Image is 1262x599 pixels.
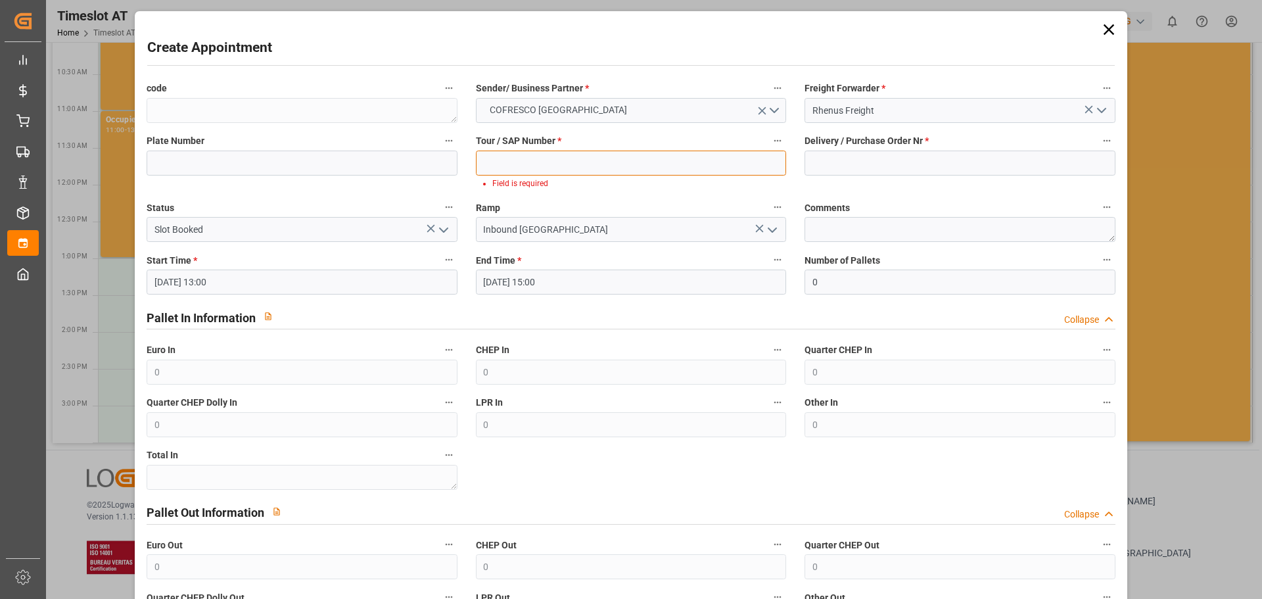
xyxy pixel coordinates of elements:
h2: Create Appointment [147,37,272,59]
span: Quarter CHEP In [805,343,872,357]
button: CHEP Out [769,536,786,553]
button: Plate Number [440,132,457,149]
span: CHEP Out [476,539,517,552]
div: Collapse [1064,508,1099,521]
button: Quarter CHEP Dolly In [440,394,457,411]
span: Freight Forwarder [805,82,885,95]
button: open menu [1090,101,1110,121]
button: open menu [762,220,782,240]
button: open menu [476,98,786,123]
span: Status [147,201,174,215]
span: Plate Number [147,134,204,148]
span: Ramp [476,201,500,215]
input: Type to search/select [476,217,786,242]
button: Ramp [769,199,786,216]
button: Other In [1098,394,1115,411]
button: Comments [1098,199,1115,216]
span: Euro In [147,343,175,357]
button: Sender/ Business Partner * [769,80,786,97]
button: Euro In [440,341,457,358]
span: Sender/ Business Partner [476,82,589,95]
button: View description [256,304,281,329]
span: Euro Out [147,539,183,552]
button: Tour / SAP Number * [769,132,786,149]
span: Comments [805,201,850,215]
button: Quarter CHEP In [1098,341,1115,358]
span: End Time [476,254,521,268]
span: COFRESCO [GEOGRAPHIC_DATA] [483,103,634,117]
input: DD-MM-YYYY HH:MM [476,270,786,295]
span: Delivery / Purchase Order Nr [805,134,929,148]
span: Quarter CHEP Out [805,539,879,552]
span: Start Time [147,254,197,268]
button: End Time * [769,251,786,268]
button: LPR In [769,394,786,411]
button: code [440,80,457,97]
button: Number of Pallets [1098,251,1115,268]
button: CHEP In [769,341,786,358]
button: Euro Out [440,536,457,553]
button: Total In [440,446,457,464]
button: Delivery / Purchase Order Nr * [1098,132,1115,149]
h2: Pallet In Information [147,309,256,327]
button: Status [440,199,457,216]
span: code [147,82,167,95]
input: Type to search/select [147,217,457,242]
input: DD-MM-YYYY HH:MM [147,270,457,295]
input: Select Freight Forwarder [805,98,1115,123]
span: Other In [805,396,838,410]
button: Start Time * [440,251,457,268]
span: Total In [147,448,178,462]
span: Quarter CHEP Dolly In [147,396,237,410]
button: open menu [432,220,452,240]
span: Tour / SAP Number [476,134,561,148]
span: CHEP In [476,343,509,357]
span: Number of Pallets [805,254,880,268]
h2: Pallet Out Information [147,504,264,521]
div: Collapse [1064,313,1099,327]
span: LPR In [476,396,503,410]
button: Quarter CHEP Out [1098,536,1115,553]
button: View description [264,499,289,524]
button: Freight Forwarder * [1098,80,1115,97]
li: Field is required [492,178,775,189]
